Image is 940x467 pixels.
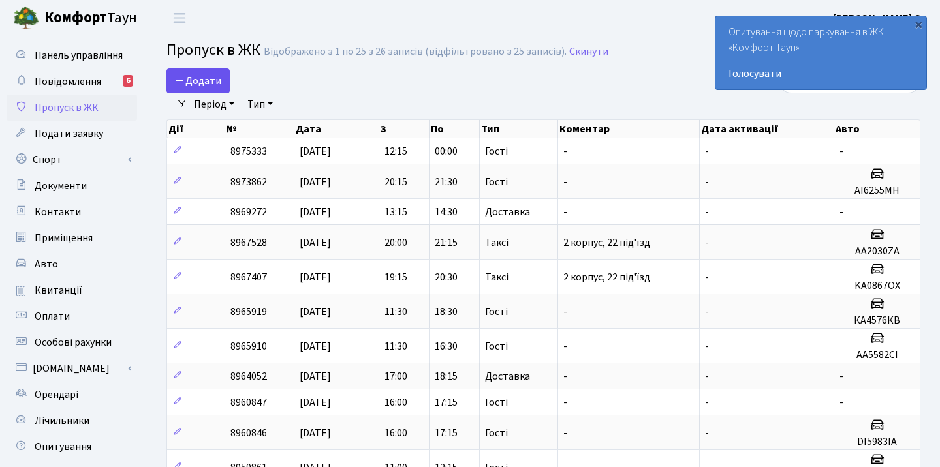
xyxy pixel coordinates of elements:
[35,74,101,89] span: Повідомлення
[435,205,458,219] span: 14:30
[435,395,458,410] span: 17:15
[35,179,87,193] span: Документи
[35,387,78,402] span: Орендарі
[230,426,267,440] span: 8960846
[35,48,123,63] span: Панель управління
[35,414,89,428] span: Лічильники
[35,257,58,271] span: Авто
[384,270,407,284] span: 19:15
[435,270,458,284] span: 20:30
[705,426,709,440] span: -
[705,339,709,354] span: -
[44,7,107,28] b: Комфорт
[7,355,137,382] a: [DOMAIN_NAME]
[7,434,137,460] a: Опитування
[230,305,267,319] span: 8965919
[485,397,508,408] span: Гості
[300,369,331,384] span: [DATE]
[563,175,567,189] span: -
[384,144,407,158] span: 12:15
[7,303,137,329] a: Оплати
[35,205,81,219] span: Контакти
[839,436,915,448] h5: DI5983ІА
[569,46,608,58] a: Скинути
[834,120,920,138] th: Авто
[839,280,915,292] h5: KA0867OX
[563,205,567,219] span: -
[563,305,567,319] span: -
[300,175,331,189] span: [DATE]
[7,147,137,173] a: Спорт
[7,199,137,225] a: Контакти
[230,339,267,354] span: 8965910
[485,177,508,187] span: Гості
[167,120,225,138] th: Дії
[833,11,924,25] b: [PERSON_NAME] О.
[839,205,843,219] span: -
[230,270,267,284] span: 8967407
[7,277,137,303] a: Квитанції
[485,207,530,217] span: Доставка
[230,144,267,158] span: 8975333
[435,339,458,354] span: 16:30
[7,382,137,408] a: Орендарі
[715,16,926,89] div: Опитування щодо паркування в ЖК «Комфорт Таун»
[705,144,709,158] span: -
[230,395,267,410] span: 8960847
[384,339,407,354] span: 11:30
[430,120,480,138] th: По
[705,305,709,319] span: -
[7,225,137,251] a: Приміщення
[7,329,137,355] a: Особові рахунки
[839,349,915,361] h5: АА5582СІ
[435,369,458,384] span: 18:15
[225,120,294,138] th: №
[705,205,709,219] span: -
[7,121,137,147] a: Подати заявку
[563,144,567,158] span: -
[558,120,700,138] th: Коментар
[728,66,913,82] a: Голосувати
[435,426,458,440] span: 17:15
[189,93,240,115] a: Період
[7,251,137,277] a: Авто
[7,42,137,68] a: Панель управління
[563,270,650,284] span: 2 корпус, 22 під'їзд
[435,144,458,158] span: 00:00
[294,120,379,138] th: Дата
[379,120,430,138] th: З
[435,235,458,250] span: 21:15
[230,175,267,189] span: 8973862
[705,395,709,410] span: -
[435,175,458,189] span: 21:30
[839,185,915,197] h5: AI6255MH
[166,38,260,61] span: Пропуск в ЖК
[7,173,137,199] a: Документи
[705,369,709,384] span: -
[35,283,82,297] span: Квитанції
[300,426,331,440] span: [DATE]
[35,440,91,454] span: Опитування
[300,270,331,284] span: [DATE]
[35,100,99,115] span: Пропуск в ЖК
[44,7,137,29] span: Таун
[485,146,508,157] span: Гості
[705,175,709,189] span: -
[300,339,331,354] span: [DATE]
[384,175,407,189] span: 20:15
[300,205,331,219] span: [DATE]
[480,120,558,138] th: Тип
[700,120,835,138] th: Дата активації
[839,245,915,258] h5: АА2030ZA
[485,428,508,438] span: Гості
[7,68,137,95] a: Повідомлення6
[563,369,567,384] span: -
[300,305,331,319] span: [DATE]
[485,341,508,352] span: Гості
[7,408,137,434] a: Лічильники
[123,75,133,87] div: 6
[7,95,137,121] a: Пропуск в ЖК
[384,426,407,440] span: 16:00
[839,369,843,384] span: -
[912,18,925,31] div: ×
